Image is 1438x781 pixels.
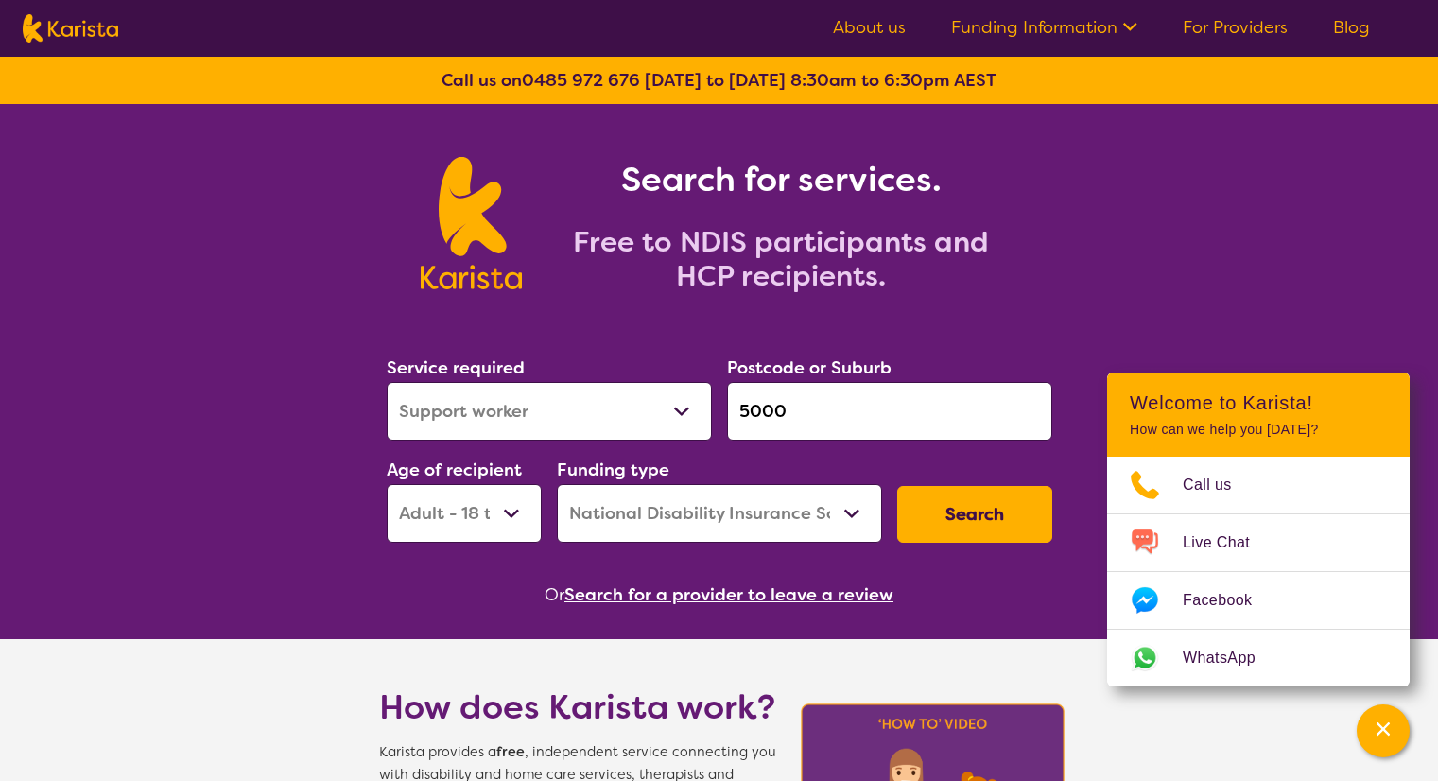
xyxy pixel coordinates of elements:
a: 0485 972 676 [522,69,640,92]
label: Service required [387,356,525,379]
button: Channel Menu [1357,704,1410,757]
span: Or [545,581,564,609]
label: Age of recipient [387,459,522,481]
img: Karista logo [421,157,522,289]
span: Live Chat [1183,529,1273,557]
h2: Welcome to Karista! [1130,391,1387,414]
label: Funding type [557,459,669,481]
a: For Providers [1183,16,1288,39]
button: Search [897,486,1052,543]
img: Karista logo [23,14,118,43]
b: free [496,743,525,761]
a: Blog [1333,16,1370,39]
a: Funding Information [951,16,1137,39]
a: Web link opens in a new tab. [1107,630,1410,686]
span: Facebook [1183,586,1274,615]
span: WhatsApp [1183,644,1278,672]
input: Type [727,382,1052,441]
button: Search for a provider to leave a review [564,581,893,609]
div: Channel Menu [1107,373,1410,686]
h2: Free to NDIS participants and HCP recipients. [545,225,1017,293]
p: How can we help you [DATE]? [1130,422,1387,438]
span: Call us [1183,471,1255,499]
h1: How does Karista work? [379,685,776,730]
h1: Search for services. [545,157,1017,202]
ul: Choose channel [1107,457,1410,686]
label: Postcode or Suburb [727,356,892,379]
a: About us [833,16,906,39]
b: Call us on [DATE] to [DATE] 8:30am to 6:30pm AEST [442,69,996,92]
